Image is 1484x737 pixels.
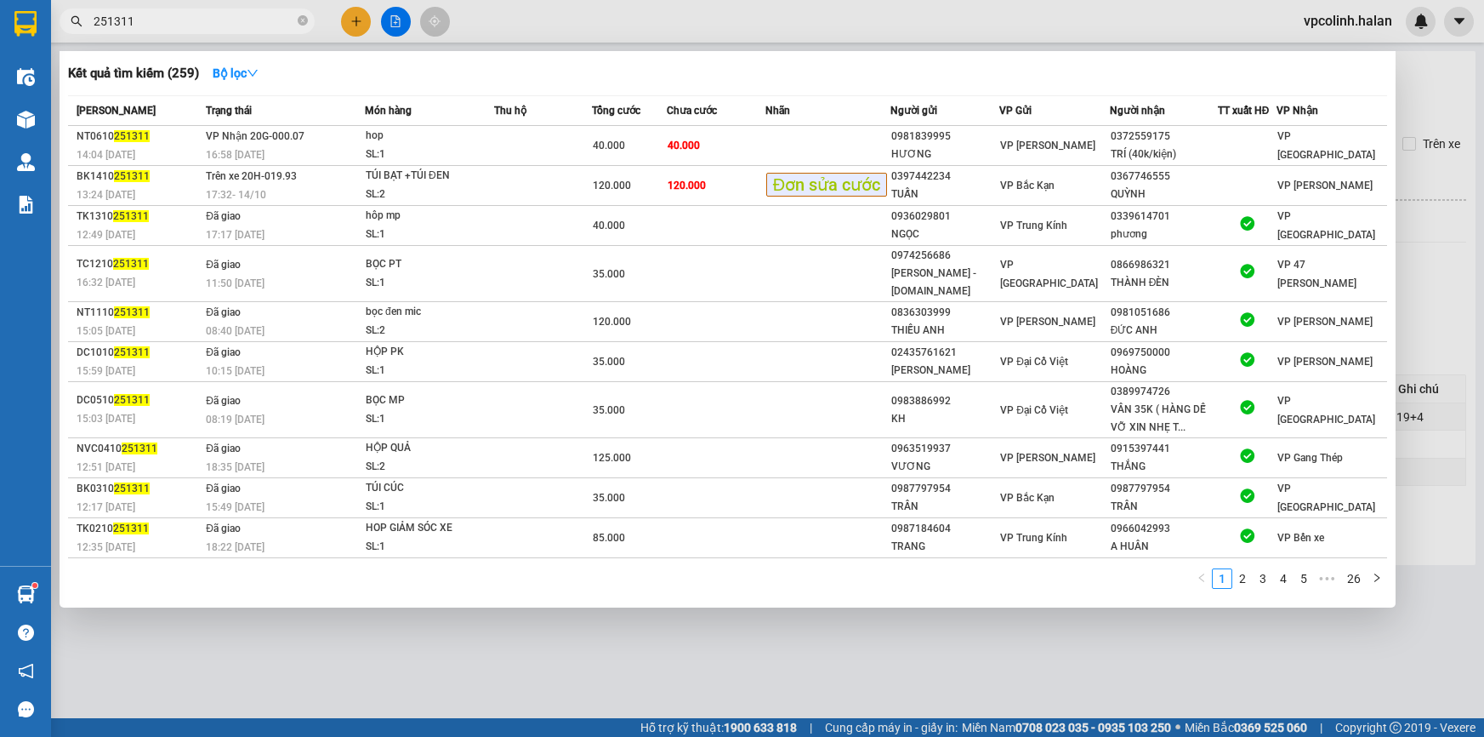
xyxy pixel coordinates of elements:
span: VP Bến xe [1277,532,1324,544]
span: search [71,15,82,27]
span: 251311 [114,130,150,142]
span: left [1197,573,1207,583]
div: HOP GIẢM SÓC XE [366,519,493,538]
div: NT0610 [77,128,201,146]
span: VP [GEOGRAPHIC_DATA] [1277,395,1375,426]
span: VP [PERSON_NAME] [1277,180,1373,191]
div: NT1110 [77,304,201,322]
li: 1 [1212,568,1232,589]
span: VP [PERSON_NAME] [1000,452,1095,464]
div: BK1410 [77,168,201,186]
li: 2 [1232,568,1253,589]
div: 0987797954 [1111,480,1217,498]
span: message [18,701,34,717]
span: 12:51 [DATE] [77,461,135,473]
div: TK0210 [77,520,201,538]
div: 0969750000 [1111,344,1217,362]
span: VP [GEOGRAPHIC_DATA] [1000,259,1098,289]
button: Bộ lọcdown [199,60,272,87]
div: SL: 1 [366,410,493,429]
div: BỌC MP [366,391,493,410]
span: 35.000 [593,492,625,504]
div: 0836303999 [891,304,998,322]
a: 5 [1294,569,1313,588]
span: Trạng thái [206,105,252,117]
span: close-circle [298,14,308,30]
li: Previous Page [1191,568,1212,589]
div: NVC0410 [77,440,201,458]
span: VP Bắc Kạn [1000,492,1055,504]
span: question-circle [18,625,34,641]
span: Tổng cước [592,105,640,117]
span: close-circle [298,15,308,26]
div: BỌC PT [366,255,493,274]
li: Next Page [1367,568,1387,589]
a: 3 [1254,569,1272,588]
img: solution-icon [17,196,35,214]
div: TRẦN [891,498,998,516]
span: VP Đại Cồ Việt [1000,356,1068,368]
span: 18:22 [DATE] [206,541,264,553]
div: bọc đen mic [366,303,493,322]
span: 251311 [114,346,150,358]
span: 40.000 [593,140,625,151]
span: VP Trung Kính [1000,220,1067,231]
div: SL: 1 [366,274,493,293]
div: TÚI BẠT +TÚI ĐEN [366,167,493,186]
h3: Kết quả tìm kiếm ( 259 ) [68,65,199,83]
span: 18:35 [DATE] [206,461,264,473]
span: 251311 [113,210,149,222]
span: 08:19 [DATE] [206,414,264,426]
span: 10:15 [DATE] [206,365,264,377]
span: Đã giao [206,483,241,494]
span: VP [PERSON_NAME] [1000,140,1095,151]
span: right [1372,573,1382,583]
div: DC0510 [77,391,201,409]
span: Chưa cước [667,105,717,117]
span: 251311 [113,523,149,534]
span: Thu hộ [494,105,526,117]
span: 15:59 [DATE] [77,365,135,377]
span: Nhãn [765,105,790,117]
div: 0983886992 [891,392,998,410]
span: Người nhận [1110,105,1165,117]
sup: 1 [32,583,37,588]
span: down [247,67,259,79]
span: Đã giao [206,306,241,318]
span: 11:50 [DATE] [206,277,264,289]
div: SL: 1 [366,362,493,380]
div: 0367746555 [1111,168,1217,186]
span: 13:24 [DATE] [77,189,135,201]
div: 0963519937 [891,440,998,458]
div: 0936029801 [891,208,998,226]
div: 0981839995 [891,128,998,146]
div: TRẦN [1111,498,1217,516]
div: TRANG [891,538,998,556]
div: TC1210 [77,255,201,273]
span: VP Bắc Kạn [1000,180,1055,191]
div: [PERSON_NAME] - [DOMAIN_NAME] [891,265,998,300]
img: warehouse-icon [17,153,35,171]
div: TRÍ (40k/kiện) [1111,146,1217,163]
span: 12:17 [DATE] [77,501,135,513]
span: 251311 [114,170,150,182]
span: 08:40 [DATE] [206,325,264,337]
div: 0966042993 [1111,520,1217,538]
div: phương [1111,226,1217,243]
a: 2 [1233,569,1252,588]
span: Đơn sửa cước [766,173,887,197]
span: 251311 [122,443,157,454]
span: 12:49 [DATE] [77,229,135,241]
div: HỘP QUẢ [366,439,493,458]
span: 120.000 [593,180,631,191]
span: Đã giao [206,259,241,271]
img: warehouse-icon [17,586,35,603]
div: NGỌC [891,226,998,243]
span: VP Nhận [1276,105,1318,117]
div: SL: 1 [366,146,493,164]
div: 0987797954 [891,480,998,498]
div: 0372559175 [1111,128,1217,146]
img: warehouse-icon [17,111,35,129]
strong: Bộ lọc [213,66,259,80]
button: right [1367,568,1387,589]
